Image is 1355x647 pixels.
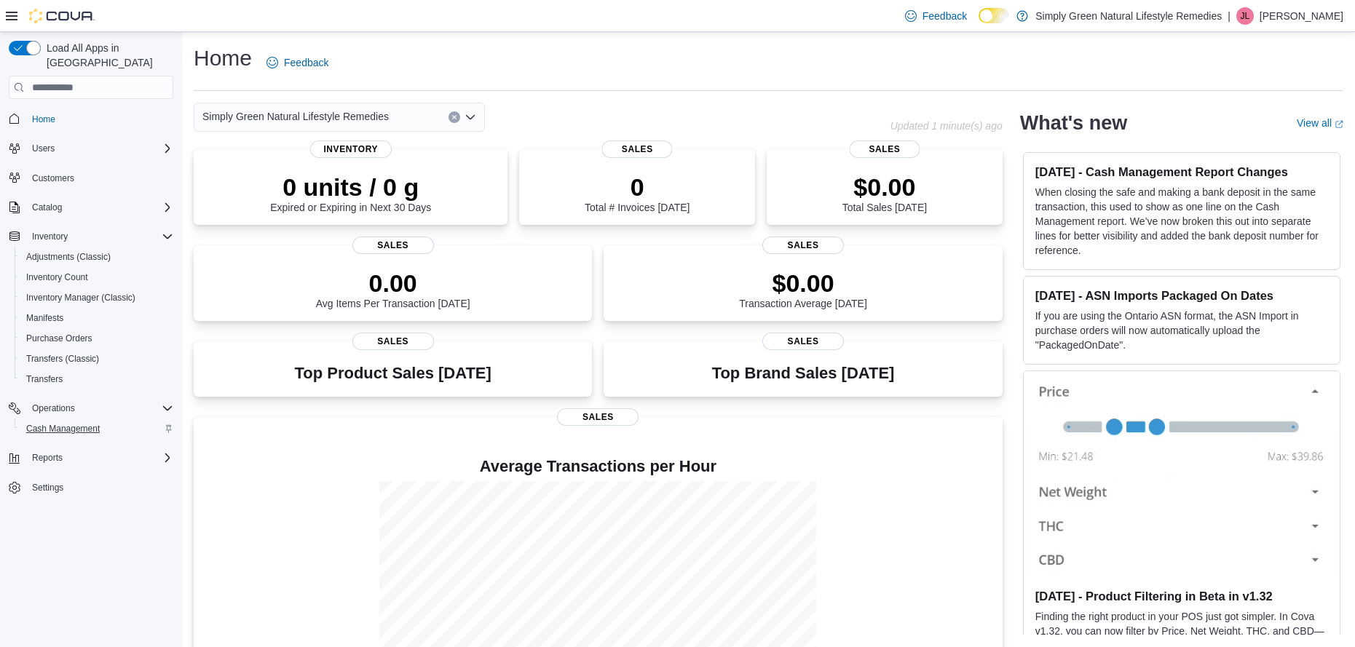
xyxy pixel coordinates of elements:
[26,449,173,467] span: Reports
[20,330,173,347] span: Purchase Orders
[270,172,431,213] div: Expired or Expiring in Next 30 Days
[261,48,334,77] a: Feedback
[762,333,844,350] span: Sales
[1035,164,1328,179] h3: [DATE] - Cash Management Report Changes
[20,289,173,306] span: Inventory Manager (Classic)
[32,402,75,414] span: Operations
[295,365,491,382] h3: Top Product Sales [DATE]
[26,228,173,245] span: Inventory
[3,197,179,218] button: Catalog
[899,1,973,31] a: Feedback
[26,423,100,434] span: Cash Management
[890,120,1003,132] p: Updated 1 minute(s) ago
[310,140,392,158] span: Inventory
[1020,111,1127,135] h2: What's new
[32,202,62,213] span: Catalog
[20,370,68,388] a: Transfers
[316,269,470,309] div: Avg Items Per Transaction [DATE]
[842,172,927,213] div: Total Sales [DATE]
[32,143,55,154] span: Users
[602,140,673,158] span: Sales
[26,199,173,216] span: Catalog
[1236,7,1254,25] div: Jason Losco
[3,477,179,498] button: Settings
[316,269,470,298] p: 0.00
[41,41,173,70] span: Load All Apps in [GEOGRAPHIC_DATA]
[26,333,92,344] span: Purchase Orders
[923,9,967,23] span: Feedback
[585,172,690,213] div: Total # Invoices [DATE]
[1297,117,1343,129] a: View allExternal link
[205,458,991,475] h4: Average Transactions per Hour
[26,312,63,324] span: Manifests
[20,350,173,368] span: Transfers (Classic)
[1035,185,1328,258] p: When closing the safe and making a bank deposit in the same transaction, this used to show as one...
[20,269,94,286] a: Inventory Count
[32,172,74,184] span: Customers
[20,370,173,388] span: Transfers
[270,172,431,202] p: 0 units / 0 g
[9,102,173,536] nav: Complex example
[26,400,173,417] span: Operations
[32,114,55,125] span: Home
[842,172,927,202] p: $0.00
[26,140,60,157] button: Users
[15,287,179,308] button: Inventory Manager (Classic)
[712,365,895,382] h3: Top Brand Sales [DATE]
[1035,589,1328,603] h3: [DATE] - Product Filtering in Beta in v1.32
[15,369,179,389] button: Transfers
[739,269,867,298] p: $0.00
[15,247,179,267] button: Adjustments (Classic)
[1335,120,1343,129] svg: External link
[1035,288,1328,303] h3: [DATE] - ASN Imports Packaged On Dates
[32,231,68,242] span: Inventory
[26,400,81,417] button: Operations
[20,330,98,347] a: Purchase Orders
[29,9,95,23] img: Cova
[849,140,920,158] span: Sales
[20,420,106,437] a: Cash Management
[20,269,173,286] span: Inventory Count
[1228,7,1230,25] p: |
[20,420,173,437] span: Cash Management
[20,309,173,327] span: Manifests
[1035,309,1328,352] p: If you are using the Ontario ASN format, the ASN Import in purchase orders will now automatically...
[32,452,63,464] span: Reports
[449,111,460,123] button: Clear input
[15,267,179,287] button: Inventory Count
[32,482,63,493] span: Settings
[1241,7,1250,25] span: JL
[352,237,434,254] span: Sales
[557,408,639,426] span: Sales
[3,226,179,247] button: Inventory
[352,333,434,350] span: Sales
[26,109,173,127] span: Home
[26,199,68,216] button: Catalog
[739,269,867,309] div: Transaction Average [DATE]
[979,8,1009,23] input: Dark Mode
[284,55,328,70] span: Feedback
[26,169,173,187] span: Customers
[26,140,173,157] span: Users
[3,398,179,418] button: Operations
[15,349,179,369] button: Transfers (Classic)
[26,271,88,283] span: Inventory Count
[26,170,80,187] a: Customers
[465,111,476,123] button: Open list of options
[26,478,173,496] span: Settings
[20,248,173,266] span: Adjustments (Classic)
[20,309,69,327] a: Manifests
[20,248,116,266] a: Adjustments (Classic)
[3,167,179,188] button: Customers
[26,111,61,128] a: Home
[26,251,111,263] span: Adjustments (Classic)
[26,449,68,467] button: Reports
[26,353,99,365] span: Transfers (Classic)
[26,228,74,245] button: Inventory
[26,479,69,496] a: Settings
[762,237,844,254] span: Sales
[26,373,63,385] span: Transfers
[202,108,389,125] span: Simply Green Natural Lifestyle Remedies
[15,308,179,328] button: Manifests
